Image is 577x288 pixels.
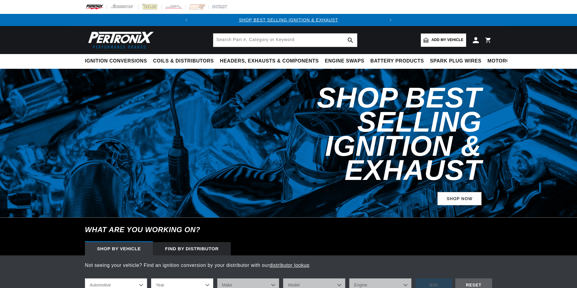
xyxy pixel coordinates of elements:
button: search button [344,34,357,47]
span: Headers, Exhausts & Components [220,58,319,64]
div: Find by Distributor [153,242,231,255]
input: Search Part #, Category or Keyword [213,34,357,47]
slideshow-component: Translation missing: en.sections.announcements.announcement_bar [70,14,507,26]
span: Spark Plug Wires [430,58,481,64]
h2: Shop Best Selling Ignition & Exhaust [223,86,482,182]
div: Announcement [192,17,385,23]
span: Add my vehicle [431,37,463,43]
a: Add my vehicle [421,34,466,47]
summary: Engine Swaps [322,54,367,68]
a: SHOP BEST SELLING IGNITION & EXHAUST [239,18,338,22]
summary: Spark Plug Wires [427,54,484,68]
p: Not seeing your vehicle? Find an ignition conversion by your distributor with our [85,261,492,269]
span: Battery Products [370,58,424,64]
summary: Motorcycle [485,54,527,68]
h6: What are you working on? [70,218,507,242]
span: Engine Swaps [325,58,364,64]
img: Pertronix [85,30,154,50]
span: Motorcycle [488,58,524,64]
button: Translation missing: en.sections.announcements.previous_announcement [180,14,192,26]
summary: Headers, Exhausts & Components [217,54,322,68]
span: Ignition Conversions [85,58,147,64]
div: 1 of 2 [192,17,385,23]
span: Coils & Distributors [153,58,214,64]
button: Translation missing: en.sections.announcements.next_announcement [385,14,397,26]
a: distributor lookup [269,263,310,268]
summary: Battery Products [367,54,427,68]
div: Shop by vehicle [85,242,153,255]
summary: Ignition Conversions [85,54,150,68]
summary: Coils & Distributors [150,54,217,68]
a: SHOP NOW [437,192,482,206]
